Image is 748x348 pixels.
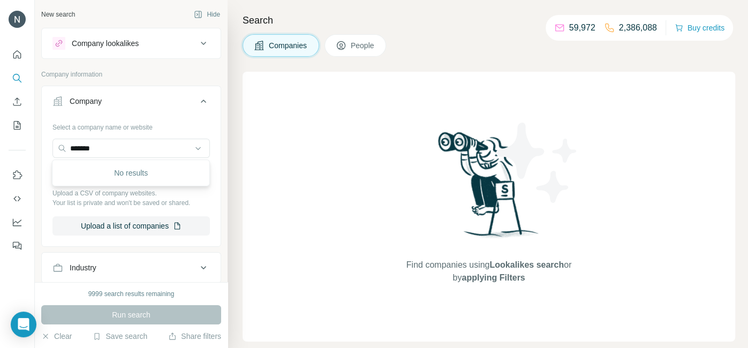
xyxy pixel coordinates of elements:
span: People [351,40,375,51]
button: Quick start [9,45,26,64]
button: Save search [93,331,147,342]
p: Company information [41,70,221,79]
button: Search [9,69,26,88]
button: Upload a list of companies [52,216,210,236]
p: Upload a CSV of company websites. [52,188,210,198]
img: Avatar [9,11,26,28]
span: applying Filters [462,273,525,282]
button: Industry [42,255,221,281]
button: Company lookalikes [42,31,221,56]
button: Enrich CSV [9,92,26,111]
div: 9999 search results remaining [88,289,175,299]
button: Share filters [168,331,221,342]
div: Open Intercom Messenger [11,312,36,337]
button: Use Surfe on LinkedIn [9,165,26,185]
button: Buy credits [675,20,724,35]
button: Clear [41,331,72,342]
button: Use Surfe API [9,189,26,208]
button: Company [42,88,221,118]
div: No results [55,162,207,184]
div: Company lookalikes [72,38,139,49]
p: Your list is private and won't be saved or shared. [52,198,210,208]
span: Find companies using or by [403,259,575,284]
span: Lookalikes search [489,260,564,269]
img: Surfe Illustration - Stars [489,115,585,211]
div: Company [70,96,102,107]
div: Select a company name or website [52,118,210,132]
p: 2,386,088 [619,21,657,34]
h4: Search [243,13,735,28]
div: Industry [70,262,96,273]
button: Feedback [9,236,26,255]
button: My lists [9,116,26,135]
button: Hide [186,6,228,22]
img: Surfe Illustration - Woman searching with binoculars [433,129,545,248]
button: Dashboard [9,213,26,232]
p: 59,972 [569,21,595,34]
div: New search [41,10,75,19]
span: Companies [269,40,308,51]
